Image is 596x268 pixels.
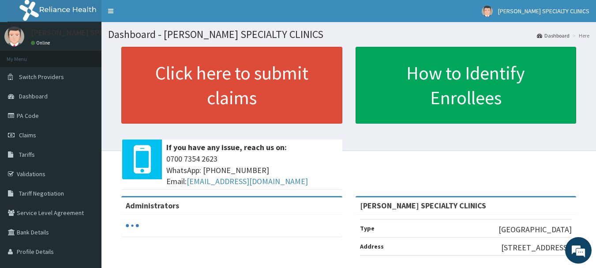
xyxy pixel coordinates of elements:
a: How to Identify Enrollees [356,47,577,124]
b: Type [360,224,375,232]
span: Dashboard [19,92,48,100]
span: Tariff Negotiation [19,189,64,197]
p: [PERSON_NAME] SPECIALTY CLINICS [31,29,155,37]
li: Here [570,32,589,39]
strong: [PERSON_NAME] SPECIALTY CLINICS [360,200,486,211]
span: [PERSON_NAME] SPECIALTY CLINICS [498,7,589,15]
img: User Image [482,6,493,17]
span: Switch Providers [19,73,64,81]
b: Administrators [126,200,179,211]
p: [STREET_ADDRESS]. [501,242,572,253]
a: Dashboard [537,32,570,39]
b: If you have any issue, reach us on: [166,142,287,152]
img: User Image [4,26,24,46]
span: Tariffs [19,151,35,159]
span: 0700 7354 2623 WhatsApp: [PHONE_NUMBER] Email: [166,153,338,187]
b: Address [360,242,384,250]
svg: audio-loading [126,219,139,232]
a: [EMAIL_ADDRESS][DOMAIN_NAME] [187,176,308,186]
p: [GEOGRAPHIC_DATA] [499,224,572,235]
h1: Dashboard - [PERSON_NAME] SPECIALTY CLINICS [108,29,589,40]
a: Click here to submit claims [121,47,342,124]
a: Online [31,40,52,46]
span: Claims [19,131,36,139]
